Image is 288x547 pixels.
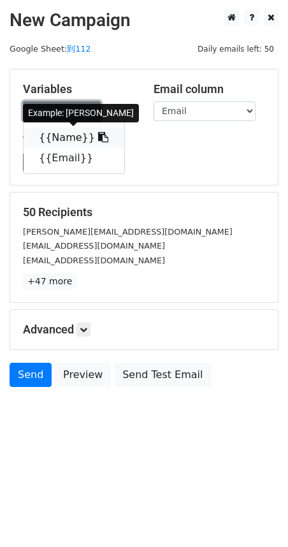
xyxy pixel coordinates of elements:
[23,104,139,122] div: Example: [PERSON_NAME]
[193,44,278,54] a: Daily emails left: 50
[193,42,278,56] span: Daily emails left: 50
[23,323,265,337] h5: Advanced
[23,241,165,251] small: [EMAIL_ADDRESS][DOMAIN_NAME]
[114,363,211,387] a: Send Test Email
[10,44,91,54] small: Google Sheet:
[10,363,52,387] a: Send
[23,82,134,96] h5: Variables
[154,82,265,96] h5: Email column
[23,256,165,265] small: [EMAIL_ADDRESS][DOMAIN_NAME]
[23,227,233,237] small: [PERSON_NAME][EMAIL_ADDRESS][DOMAIN_NAME]
[224,486,288,547] iframe: Chat Widget
[55,363,111,387] a: Preview
[24,148,124,168] a: {{Email}}
[23,273,76,289] a: +47 more
[23,205,265,219] h5: 50 Recipients
[24,128,124,148] a: {{Name}}
[10,10,278,31] h2: New Campaign
[67,44,90,54] a: 到112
